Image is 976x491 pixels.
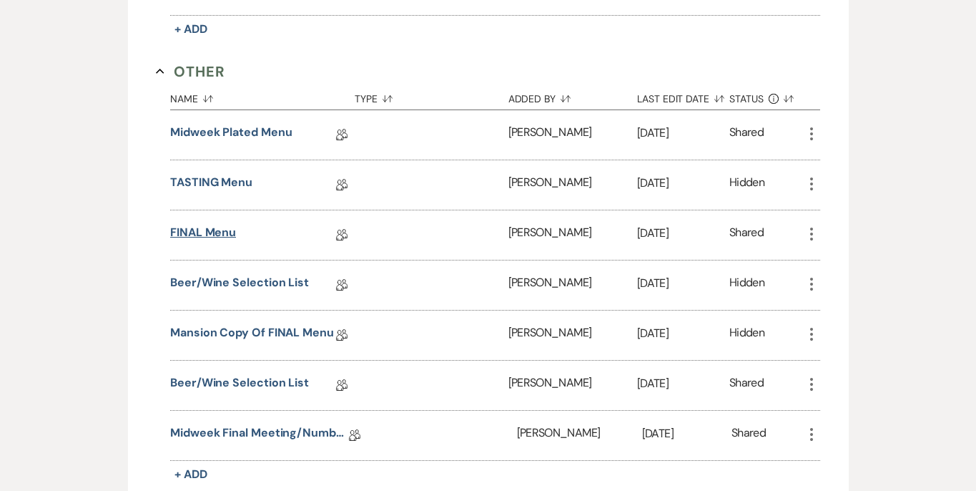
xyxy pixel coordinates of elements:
[637,374,729,393] p: [DATE]
[170,124,292,146] a: Midweek Plated Menu
[170,224,236,246] a: FINAL Menu
[729,124,764,146] div: Shared
[729,94,764,104] span: Status
[731,424,766,447] div: Shared
[729,324,764,346] div: Hidden
[729,224,764,246] div: Shared
[637,124,729,142] p: [DATE]
[642,424,731,443] p: [DATE]
[729,82,803,110] button: Status
[170,82,355,110] button: Name
[637,82,729,110] button: Last Edit Date
[729,274,764,296] div: Hidden
[508,210,637,260] div: [PERSON_NAME]
[174,21,207,37] span: + Add
[170,424,349,447] a: Midweek Final Meeting/Numbers Doc
[508,110,637,160] div: [PERSON_NAME]
[637,324,729,343] p: [DATE]
[156,61,225,82] button: Other
[174,467,207,482] span: + Add
[637,274,729,293] p: [DATE]
[508,82,637,110] button: Added By
[637,224,729,243] p: [DATE]
[170,274,309,296] a: Beer/Wine Selection List
[517,411,642,460] div: [PERSON_NAME]
[170,19,212,39] button: + Add
[355,82,508,110] button: Type
[508,261,637,310] div: [PERSON_NAME]
[170,374,309,397] a: Beer/Wine Selection List
[637,174,729,193] p: [DATE]
[508,311,637,360] div: [PERSON_NAME]
[729,374,764,397] div: Shared
[508,361,637,410] div: [PERSON_NAME]
[170,324,334,346] a: Mansion Copy of FINAL Menu
[170,174,252,196] a: TASTING Menu
[508,160,637,210] div: [PERSON_NAME]
[170,465,212,485] button: + Add
[729,174,764,196] div: Hidden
